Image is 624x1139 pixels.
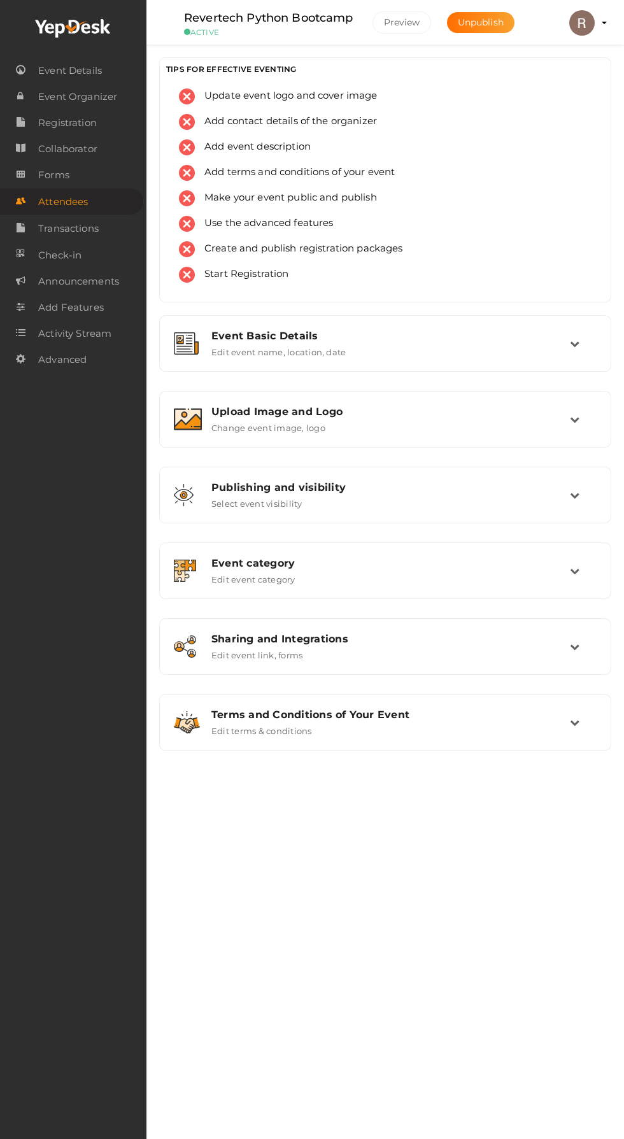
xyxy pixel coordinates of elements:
span: Collaborator [38,136,97,162]
small: ACTIVE [184,27,353,37]
button: Unpublish [447,12,514,33]
img: shared-vision.svg [174,484,194,506]
div: Sharing and Integrations [211,633,570,645]
img: event-details.svg [174,332,199,355]
div: Event category [211,557,570,569]
img: error.svg [179,139,195,155]
span: Attendees [38,189,88,215]
span: Check-in [38,243,82,268]
label: Revertech Python Bootcamp [184,9,353,27]
img: ACg8ocK1IXjeUGWyc3PMIVOJUlgCGKZlH2uMoDsdyvXYNjgcwvKtCg=s100 [569,10,595,36]
span: Announcements [38,269,119,294]
a: Event Basic Details Edit event name, location, date [166,348,604,360]
img: error.svg [179,190,195,206]
a: Publishing and visibility Select event visibility [166,499,604,511]
span: Start Registration [195,267,289,283]
img: error.svg [179,241,195,257]
span: Add Features [38,295,104,320]
img: error.svg [179,267,195,283]
img: error.svg [179,216,195,232]
span: Update event logo and cover image [195,88,378,104]
label: Edit event name, location, date [211,342,346,357]
span: Transactions [38,216,99,241]
span: Add terms and conditions of your event [195,165,395,181]
img: handshake.svg [174,711,200,733]
a: Sharing and Integrations Edit event link, forms [166,651,604,663]
img: error.svg [179,165,195,181]
label: Select event visibility [211,493,302,509]
span: Activity Stream [38,321,111,346]
img: error.svg [179,114,195,130]
span: Forms [38,162,69,188]
label: Change event image, logo [211,418,325,433]
span: Use the advanced features [195,216,334,232]
img: category.svg [174,560,196,582]
span: Event Details [38,58,102,83]
span: Publishing and visibility [211,481,346,493]
a: Upload Image and Logo Change event image, logo [166,423,604,435]
a: Event category Edit event category [166,575,604,587]
span: Add event description [195,139,311,155]
img: sharing.svg [174,635,196,658]
img: error.svg [179,88,195,104]
button: Preview [372,11,432,34]
label: Edit event category [211,569,295,584]
div: Terms and Conditions of Your Event [211,709,570,721]
span: Create and publish registration packages [195,241,403,257]
span: Unpublish [458,17,504,28]
a: Terms and Conditions of Your Event Edit terms & conditions [166,726,604,739]
div: Event Basic Details [211,330,570,342]
span: Add contact details of the organizer [195,114,377,130]
span: Registration [38,110,97,136]
span: Event Organizer [38,84,117,110]
img: image.svg [174,408,202,430]
span: Advanced [38,347,87,372]
label: Edit event link, forms [211,645,302,660]
div: Upload Image and Logo [211,406,570,418]
span: Make your event public and publish [195,190,377,206]
label: Edit terms & conditions [211,721,312,736]
h3: TIPS FOR EFFECTIVE EVENTING [166,64,604,74]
